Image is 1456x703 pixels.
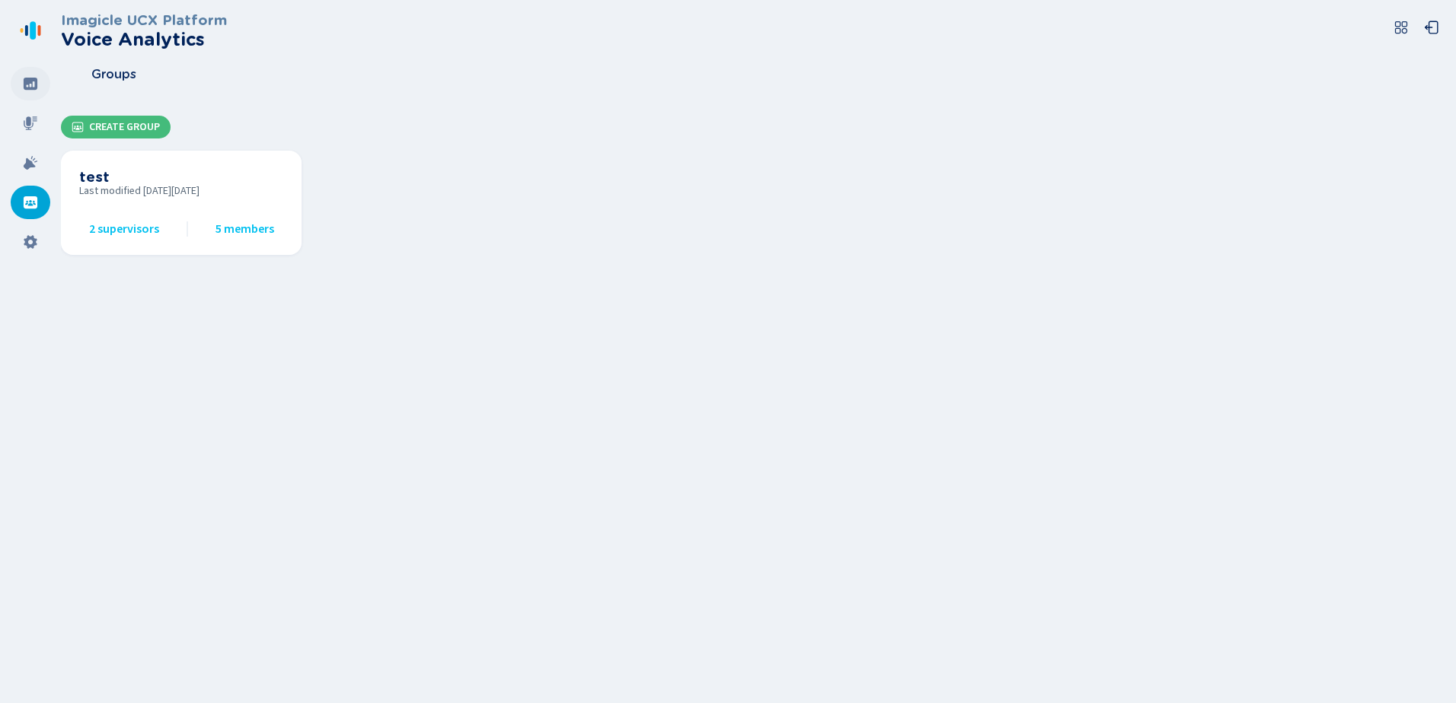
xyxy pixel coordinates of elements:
[72,121,84,133] svg: groups
[89,222,159,236] span: 2 supervisors
[23,195,38,210] svg: groups-filled
[216,222,274,236] span: 5 members
[61,12,227,29] h3: Imagicle UCX Platform
[23,116,38,131] svg: mic-fill
[23,155,38,170] svg: alarm-filled
[11,225,50,259] div: Settings
[61,116,171,138] button: Create Group
[1424,20,1439,35] svg: box-arrow-left
[79,185,283,197] span: Last modified [DATE][DATE]
[79,169,283,186] h3: test
[11,146,50,180] div: Alarms
[89,121,160,133] span: Create Group
[11,107,50,140] div: Recordings
[11,67,50,100] div: Dashboard
[91,68,136,81] span: Groups
[61,29,227,50] h2: Voice Analytics
[11,186,50,219] div: Groups
[23,76,38,91] svg: dashboard-filled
